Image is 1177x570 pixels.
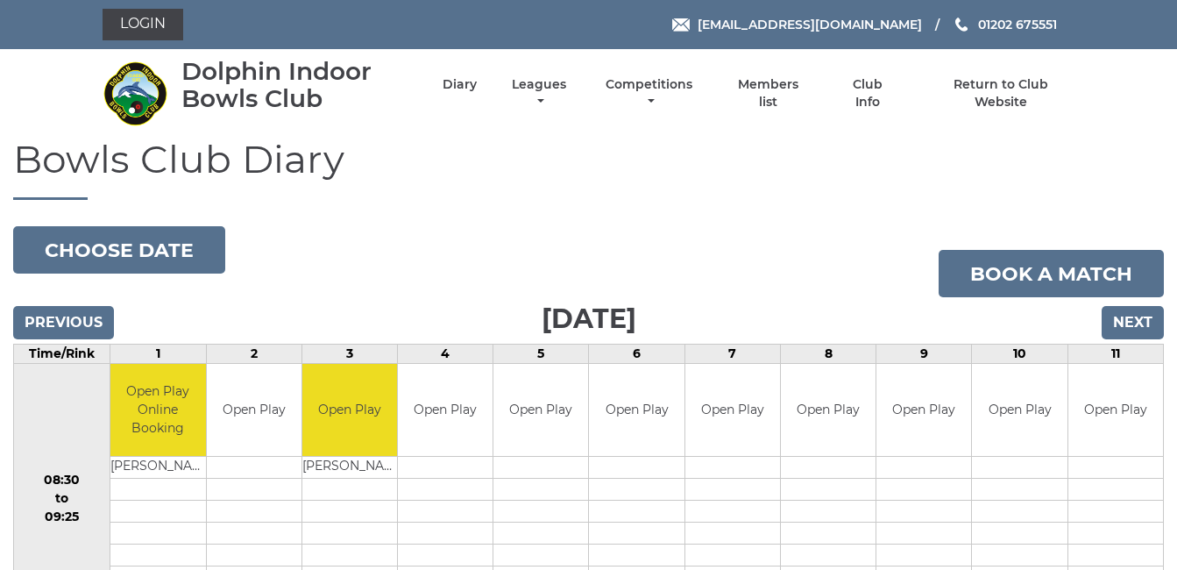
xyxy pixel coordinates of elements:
td: 3 [301,345,397,364]
td: 10 [972,345,1067,364]
a: Return to Club Website [926,76,1074,110]
td: 2 [206,345,301,364]
td: [PERSON_NAME] [110,456,205,478]
a: Phone us 01202 675551 [953,15,1057,34]
input: Previous [13,306,114,339]
td: 9 [876,345,972,364]
td: 1 [110,345,206,364]
td: Open Play [398,364,493,456]
td: 6 [589,345,684,364]
td: Open Play [1068,364,1163,456]
a: Diary [443,76,477,93]
td: Open Play [493,364,588,456]
img: Email [672,18,690,32]
td: Open Play [781,364,876,456]
td: Open Play [207,364,301,456]
img: Phone us [955,18,968,32]
a: Leagues [507,76,571,110]
td: Open Play [589,364,684,456]
td: Open Play [876,364,971,456]
td: Open Play [302,364,397,456]
td: Open Play [972,364,1067,456]
td: 7 [684,345,780,364]
span: 01202 675551 [978,17,1057,32]
td: Open Play Online Booking [110,364,205,456]
td: 11 [1067,345,1163,364]
td: [PERSON_NAME] [302,456,397,478]
a: Club Info [840,76,897,110]
a: Email [EMAIL_ADDRESS][DOMAIN_NAME] [672,15,922,34]
input: Next [1102,306,1164,339]
a: Login [103,9,183,40]
span: [EMAIL_ADDRESS][DOMAIN_NAME] [698,17,922,32]
td: 4 [398,345,493,364]
td: Time/Rink [14,345,110,364]
td: 5 [493,345,589,364]
h1: Bowls Club Diary [13,138,1164,200]
div: Dolphin Indoor Bowls Club [181,58,412,112]
td: Open Play [685,364,780,456]
img: Dolphin Indoor Bowls Club [103,61,168,126]
button: Choose date [13,226,225,274]
a: Members list [727,76,808,110]
a: Book a match [939,250,1164,297]
td: 8 [780,345,876,364]
a: Competitions [602,76,698,110]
